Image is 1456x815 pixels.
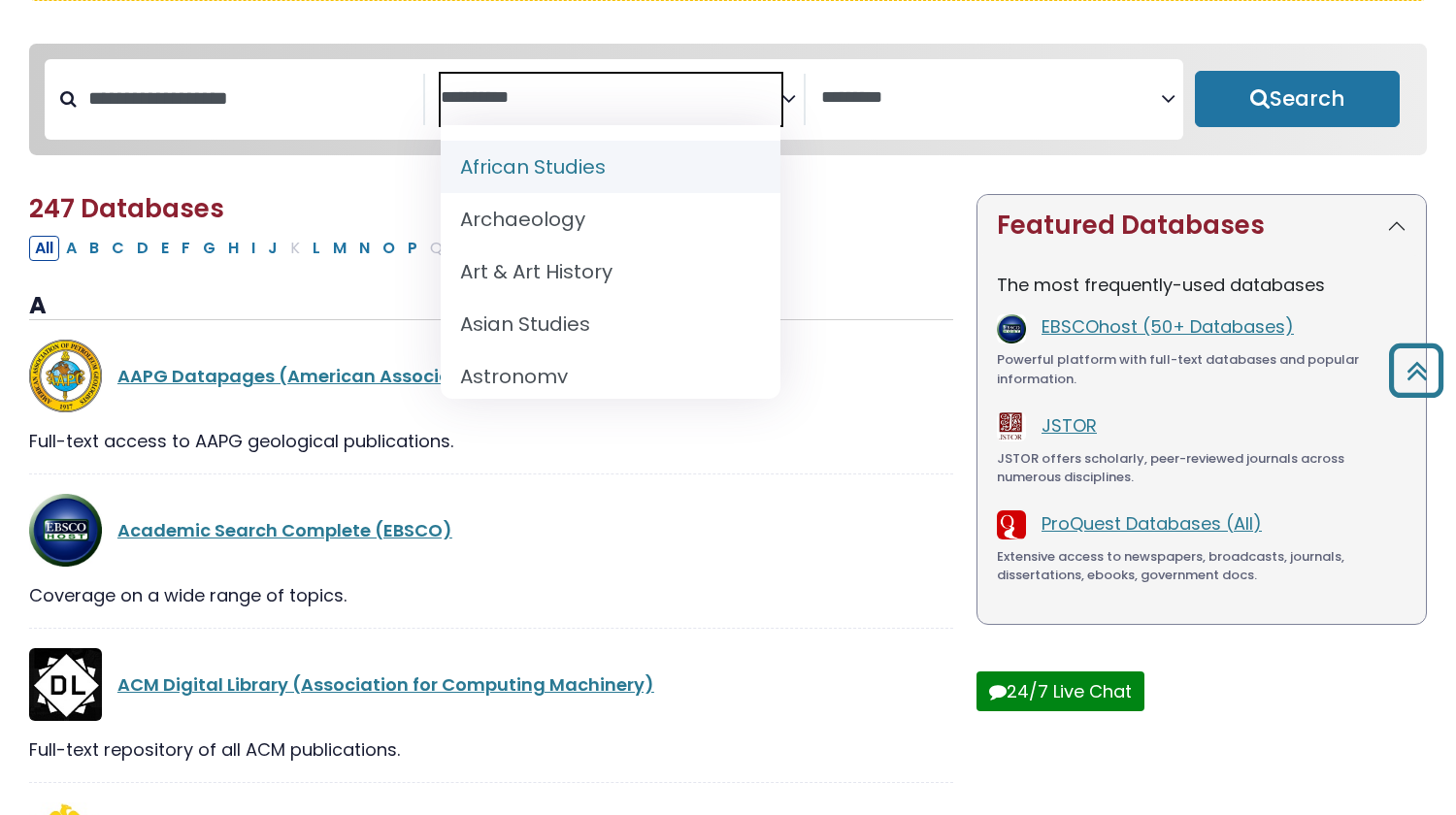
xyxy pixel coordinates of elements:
[29,582,953,608] div: Coverage on a wide range of topics.
[377,236,401,261] button: Filter Results O
[29,191,224,226] span: 247 Databases
[307,236,326,261] button: Filter Results L
[997,350,1406,388] div: Powerful platform with full-text databases and popular information.
[997,272,1406,298] p: The most frequently-used databases
[131,236,154,261] button: Filter Results D
[176,236,196,261] button: Filter Results F
[1195,71,1400,127] button: Submit for Search Results
[821,88,1162,109] textarea: Search
[246,236,261,261] button: Filter Results I
[29,428,953,454] div: Full-text access to AAPG geological publications.
[976,671,1144,711] button: 24/7 Live Chat
[441,88,781,109] textarea: Search
[29,736,953,763] div: Full-text repository of all ACM publications.
[60,236,83,261] button: Filter Results A
[441,193,780,245] li: Archaeology
[83,236,105,261] button: Filter Results B
[197,236,221,261] button: Filter Results G
[1042,314,1294,339] a: EBSCOhost (50+ Databases)
[117,518,452,542] a: Academic Search Complete (EBSCO)
[222,236,245,261] button: Filter Results H
[262,236,283,261] button: Filter Results J
[29,44,1427,156] nav: Search filters
[117,672,654,697] a: ACM Digital Library (Association for Computing Machinery)
[353,236,376,261] button: Filter Results N
[1381,352,1451,388] a: Back to Top
[117,364,718,388] a: AAPG Datapages (American Association of Petroleum Geologists)
[441,245,780,298] li: Art & Art History
[402,236,423,261] button: Filter Results P
[29,235,684,259] div: Alpha-list to filter by first letter of database name
[1042,413,1097,438] a: JSTOR
[441,141,780,193] li: African Studies
[327,236,352,261] button: Filter Results M
[997,547,1406,585] div: Extensive access to newspapers, broadcasts, journals, dissertations, ebooks, government docs.
[1042,511,1262,536] a: ProQuest Databases (All)
[29,292,953,321] h3: A
[441,350,780,403] li: Astronomy
[977,195,1426,256] button: Featured Databases
[29,236,59,261] button: All
[155,236,175,261] button: Filter Results E
[441,298,780,350] li: Asian Studies
[106,236,130,261] button: Filter Results C
[77,82,423,114] input: Search database by title or keyword
[997,449,1406,487] div: JSTOR offers scholarly, peer-reviewed journals across numerous disciplines.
